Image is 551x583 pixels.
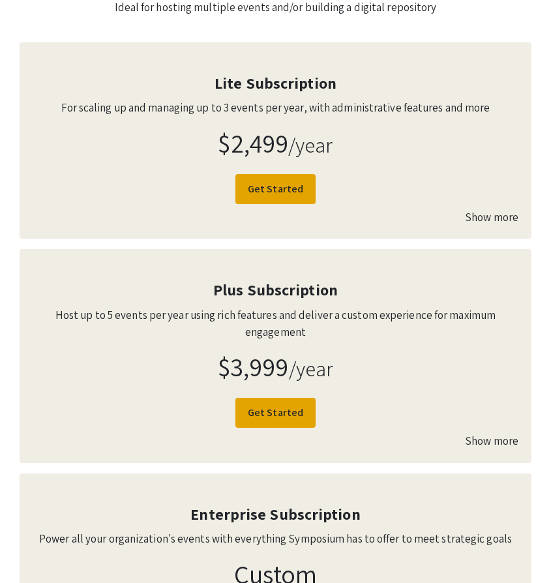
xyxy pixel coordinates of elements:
[33,505,518,524] h4: Enterprise Subscription
[33,74,518,93] h4: Lite Subscription
[33,531,518,548] p: Power all your organization's events with everything Symposium has to offer to meet strategic goals
[33,280,518,299] h4: Plus Subscription
[10,524,55,573] iframe: Chat
[33,100,518,117] p: For scaling up and managing up to 3 events per year, with administrative features and more
[235,174,316,204] a: Get Started
[288,131,333,158] small: /year
[33,209,518,226] div: Show more
[235,398,316,428] a: Get Started
[33,307,518,340] p: Host up to 5 events per year using rich features and deliver a custom experience for maximum enga...
[218,350,289,383] span: $3,999
[218,126,288,160] span: $2,499
[289,355,334,382] small: /year
[33,433,518,450] div: Show more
